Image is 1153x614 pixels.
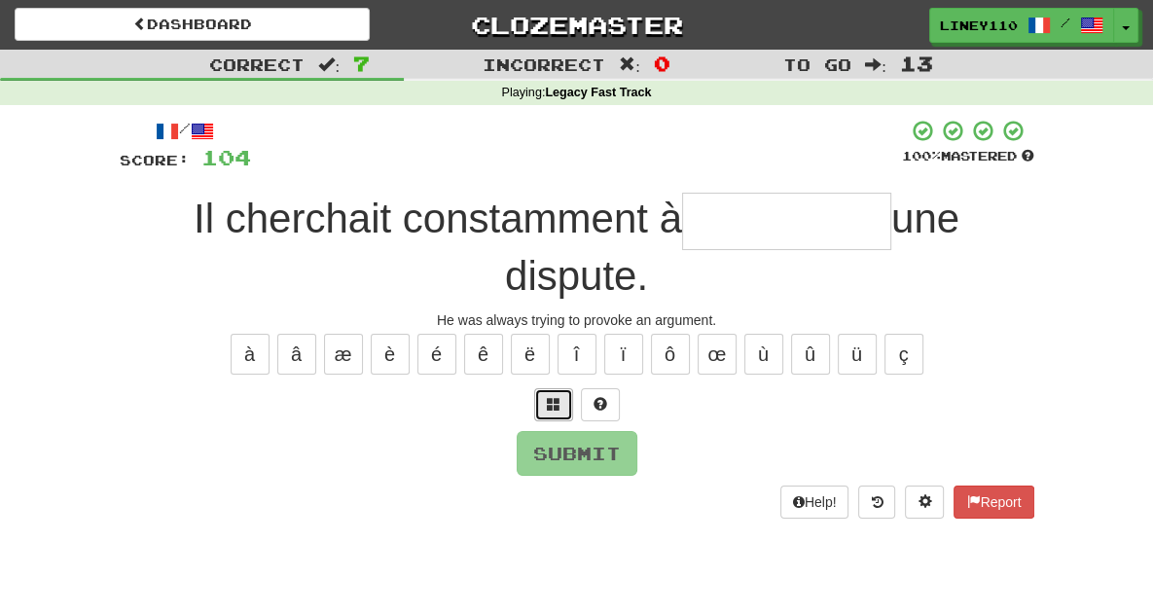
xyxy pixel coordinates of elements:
div: He was always trying to provoke an argument. [120,310,1034,330]
button: è [371,334,410,375]
button: û [791,334,830,375]
span: / [1061,16,1070,29]
span: Liney110 [940,17,1018,34]
span: 0 [654,52,670,75]
button: î [558,334,596,375]
button: ü [838,334,877,375]
button: ï [604,334,643,375]
button: œ [698,334,737,375]
button: ô [651,334,690,375]
button: Round history (alt+y) [858,486,895,519]
button: Help! [780,486,849,519]
span: 104 [201,145,251,169]
button: ë [511,334,550,375]
span: Il cherchait constamment à [194,196,682,241]
span: une dispute. [505,196,959,299]
button: ç [884,334,923,375]
button: æ [324,334,363,375]
span: 100 % [902,148,941,163]
button: ê [464,334,503,375]
button: Single letter hint - you only get 1 per sentence and score half the points! alt+h [581,388,620,421]
span: Incorrect [483,54,605,74]
button: Report [954,486,1033,519]
span: To go [783,54,851,74]
div: / [120,119,251,143]
a: Clozemaster [399,8,754,42]
span: : [318,56,340,73]
span: Score: [120,152,190,168]
span: 13 [900,52,933,75]
button: é [417,334,456,375]
button: ù [744,334,783,375]
div: Mastered [902,148,1034,165]
span: : [619,56,640,73]
button: Switch sentence to multiple choice alt+p [534,388,573,421]
a: Dashboard [15,8,370,41]
span: 7 [353,52,370,75]
button: â [277,334,316,375]
button: Submit [517,431,637,476]
button: à [231,334,270,375]
span: : [865,56,886,73]
a: Liney110 / [929,8,1114,43]
span: Correct [209,54,305,74]
strong: Legacy Fast Track [545,86,651,99]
